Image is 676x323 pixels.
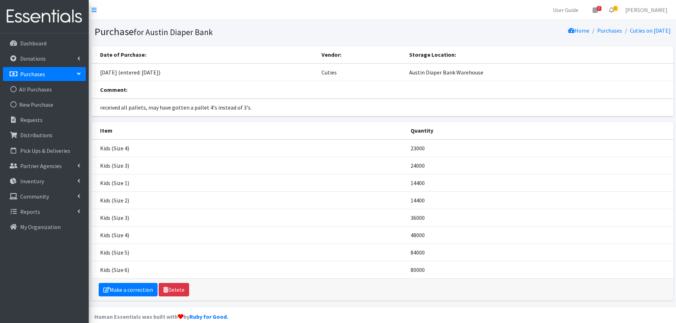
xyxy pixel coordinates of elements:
[20,178,44,185] p: Inventory
[94,26,380,38] h1: Purchase
[406,174,673,191] td: 14400
[405,46,674,63] th: Storage Location:
[3,113,86,127] a: Requests
[92,157,407,174] td: Kids (Size 3)
[3,98,86,112] a: New Purchase
[20,162,62,169] p: Partner Agencies
[3,128,86,142] a: Distributions
[134,27,213,37] small: for Austin Diaper Bank
[20,132,53,139] p: Distributions
[3,174,86,188] a: Inventory
[597,27,622,34] a: Purchases
[406,209,673,226] td: 36000
[20,116,43,123] p: Requests
[20,55,46,62] p: Donations
[317,46,405,63] th: Vendor:
[406,244,673,261] td: 84000
[20,71,45,78] p: Purchases
[613,6,618,11] span: 2
[406,191,673,209] td: 14400
[597,6,601,11] span: 8
[3,205,86,219] a: Reports
[92,63,317,81] td: [DATE] (entered: [DATE])
[92,81,674,99] th: Comment:
[406,139,673,157] td: 23000
[406,157,673,174] td: 24000
[99,283,158,296] a: Make a correction
[92,139,407,157] td: Kids (Size 4)
[620,3,673,17] a: [PERSON_NAME]
[587,3,603,17] a: 8
[189,313,227,320] a: Ruby for Good
[3,67,86,81] a: Purchases
[92,46,317,63] th: Date of Purchase:
[3,36,86,50] a: Dashboard
[3,144,86,158] a: Pick Ups & Deliveries
[3,220,86,234] a: My Organization
[20,40,46,47] p: Dashboard
[406,261,673,278] td: 80000
[406,122,673,139] th: Quantity
[568,27,589,34] a: Home
[20,147,70,154] p: Pick Ups & Deliveries
[3,51,86,66] a: Donations
[405,63,674,81] td: Austin Diaper Bank Warehouse
[317,63,405,81] td: Cuties
[630,27,671,34] a: Cuties on [DATE]
[92,122,407,139] th: Item
[94,313,228,320] strong: Human Essentials was built with by .
[92,209,407,226] td: Kids (Size 3)
[159,283,189,296] a: Delete
[3,82,86,96] a: All Purchases
[92,191,407,209] td: Kids (Size 2)
[20,208,40,215] p: Reports
[92,261,407,278] td: Kids (Size 6)
[92,99,674,116] td: received all pallets, may have gotten a pallet 4's instead of 3's.
[3,159,86,173] a: Partner Agencies
[92,226,407,244] td: Kids (Size 4)
[3,5,86,28] img: HumanEssentials
[20,223,61,230] p: My Organization
[547,3,584,17] a: User Guide
[20,193,49,200] p: Community
[92,244,407,261] td: Kids (Size 5)
[92,174,407,191] td: Kids (Size 1)
[406,226,673,244] td: 48000
[603,3,620,17] a: 2
[3,189,86,204] a: Community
